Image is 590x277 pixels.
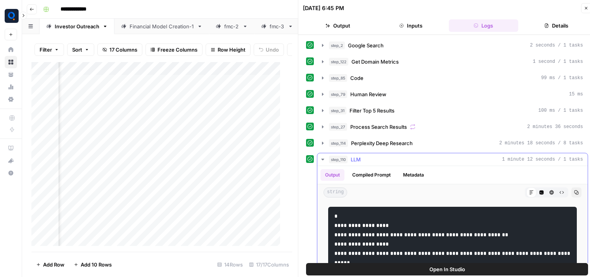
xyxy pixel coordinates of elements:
span: Perplexity Deep Research [351,139,413,147]
span: 17 Columns [109,46,137,54]
span: Human Review [350,90,386,98]
button: Output [303,19,373,32]
span: Code [350,74,363,82]
span: Row Height [218,46,246,54]
span: step_27 [329,123,347,131]
button: 1 minute 12 seconds / 1 tasks [317,153,588,166]
span: Open In Studio [429,265,465,273]
span: Add Row [43,261,64,268]
a: Settings [5,93,17,106]
span: 2 seconds / 1 tasks [530,42,583,49]
div: 17/17 Columns [246,258,292,271]
button: Freeze Columns [145,43,202,56]
button: Help + Support [5,167,17,179]
span: step_110 [329,156,348,163]
span: Get Domain Metrics [351,58,399,66]
span: step_114 [329,139,348,147]
span: 15 ms [569,91,583,98]
img: Qubit - SEO Logo [5,9,19,23]
button: Add Row [31,258,69,271]
span: string [324,187,347,197]
button: Filter [35,43,64,56]
span: 1 minute 12 seconds / 1 tasks [502,156,583,163]
button: 15 ms [317,88,588,100]
span: 99 ms / 1 tasks [541,74,583,81]
span: step_2 [329,42,345,49]
span: step_85 [329,74,347,82]
div: Investor Outreach [55,23,99,30]
button: Logs [449,19,519,32]
button: 2 seconds / 1 tasks [317,39,588,52]
div: fmc-3 [270,23,285,30]
a: Investor Outreach [40,19,114,34]
span: 1 second / 1 tasks [533,58,583,65]
button: Compiled Prompt [348,169,395,181]
span: 2 minutes 18 seconds / 8 tasks [499,140,583,147]
span: Google Search [348,42,384,49]
span: Undo [266,46,279,54]
button: Inputs [376,19,446,32]
div: [DATE] 6:45 PM [303,4,344,12]
button: Row Height [206,43,251,56]
button: Output [320,169,344,181]
div: 14 Rows [214,258,246,271]
button: Open In Studio [306,263,588,275]
button: 99 ms / 1 tasks [317,72,588,84]
span: Process Search Results [350,123,407,131]
button: Metadata [398,169,429,181]
span: step_31 [329,107,346,114]
a: AirOps Academy [5,142,17,154]
button: 2 minutes 36 seconds [317,121,588,133]
a: Browse [5,56,17,68]
button: 1 second / 1 tasks [317,55,588,68]
button: Sort [67,43,94,56]
div: What's new? [5,155,17,166]
button: Add 10 Rows [69,258,116,271]
div: Financial Model Creation-1 [130,23,194,30]
span: 2 minutes 36 seconds [527,123,583,130]
button: What's new? [5,154,17,167]
span: step_122 [329,58,348,66]
button: Workspace: Qubit - SEO [5,6,17,26]
a: Your Data [5,68,17,81]
span: Freeze Columns [157,46,197,54]
span: Filter Top 5 Results [350,107,394,114]
button: 17 Columns [97,43,142,56]
a: Financial Model Creation-1 [114,19,209,34]
a: Home [5,43,17,56]
span: 100 ms / 1 tasks [538,107,583,114]
button: Undo [254,43,284,56]
button: 100 ms / 1 tasks [317,104,588,117]
a: fmc-2 [209,19,254,34]
span: Add 10 Rows [81,261,112,268]
a: Usage [5,81,17,93]
span: LLM [351,156,361,163]
a: fmc-3 [254,19,300,34]
span: step_79 [329,90,347,98]
span: Filter [40,46,52,54]
div: fmc-2 [224,23,239,30]
button: 2 minutes 18 seconds / 8 tasks [317,137,588,149]
span: Sort [72,46,82,54]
